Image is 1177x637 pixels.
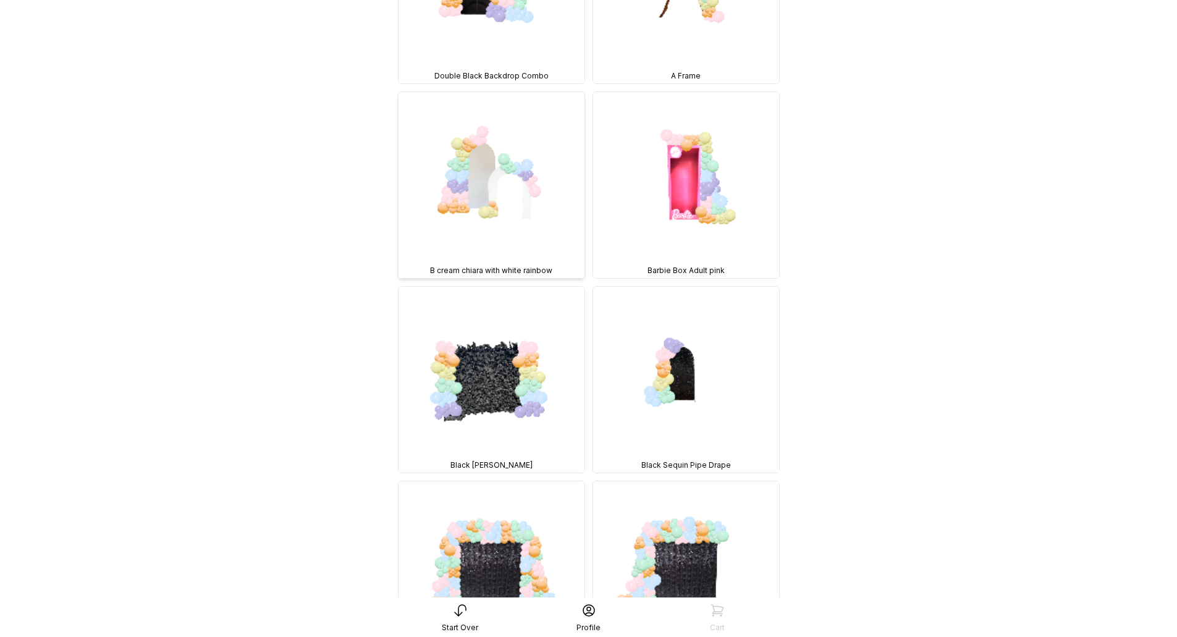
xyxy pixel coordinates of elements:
span: Double Black Backdrop Combo [434,71,549,81]
span: Black [PERSON_NAME] [450,460,533,470]
div: Profile [576,623,601,633]
span: A Frame [671,71,701,81]
img: BKD, 3 Sizes, B cream chiara with white rainbow [399,92,584,278]
div: Cart [710,623,725,633]
img: BKD, 3 Sizes, Black Sequin Pipe Drape [593,287,779,473]
span: B cream chiara with white rainbow [430,266,552,276]
img: BKD, 3 Sizes, Black Rose Wall [399,287,584,473]
div: Start Over [442,623,478,633]
span: Black Sequin Pipe Drape [641,460,731,470]
span: Barbie Box Adult pink [648,266,725,276]
img: BKD, 3 Sizes, Barbie Box Adult pink [593,92,779,278]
